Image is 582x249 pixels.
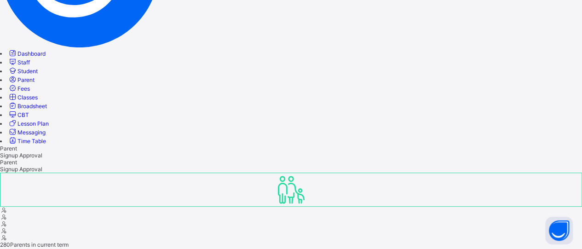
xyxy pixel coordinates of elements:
span: Time Table [17,138,46,145]
span: Student [17,68,38,75]
a: Fees [8,85,30,92]
a: Lesson Plan [8,120,49,127]
a: Parent [8,76,35,83]
a: Broadsheet [8,103,47,110]
button: Open asap [545,217,573,244]
span: CBT [17,111,29,118]
a: Time Table [8,138,46,145]
a: Dashboard [8,50,46,57]
span: Classes [17,94,38,101]
span: Lesson Plan [17,120,49,127]
span: Parent [17,76,35,83]
span: Dashboard [17,50,46,57]
span: Messaging [17,129,46,136]
span: Parents in current term [10,241,69,248]
a: Messaging [8,129,46,136]
span: Fees [17,85,30,92]
a: Staff [8,59,30,66]
a: Student [8,68,38,75]
a: CBT [8,111,29,118]
span: Staff [17,59,30,66]
span: Broadsheet [17,103,47,110]
a: Classes [8,94,38,101]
